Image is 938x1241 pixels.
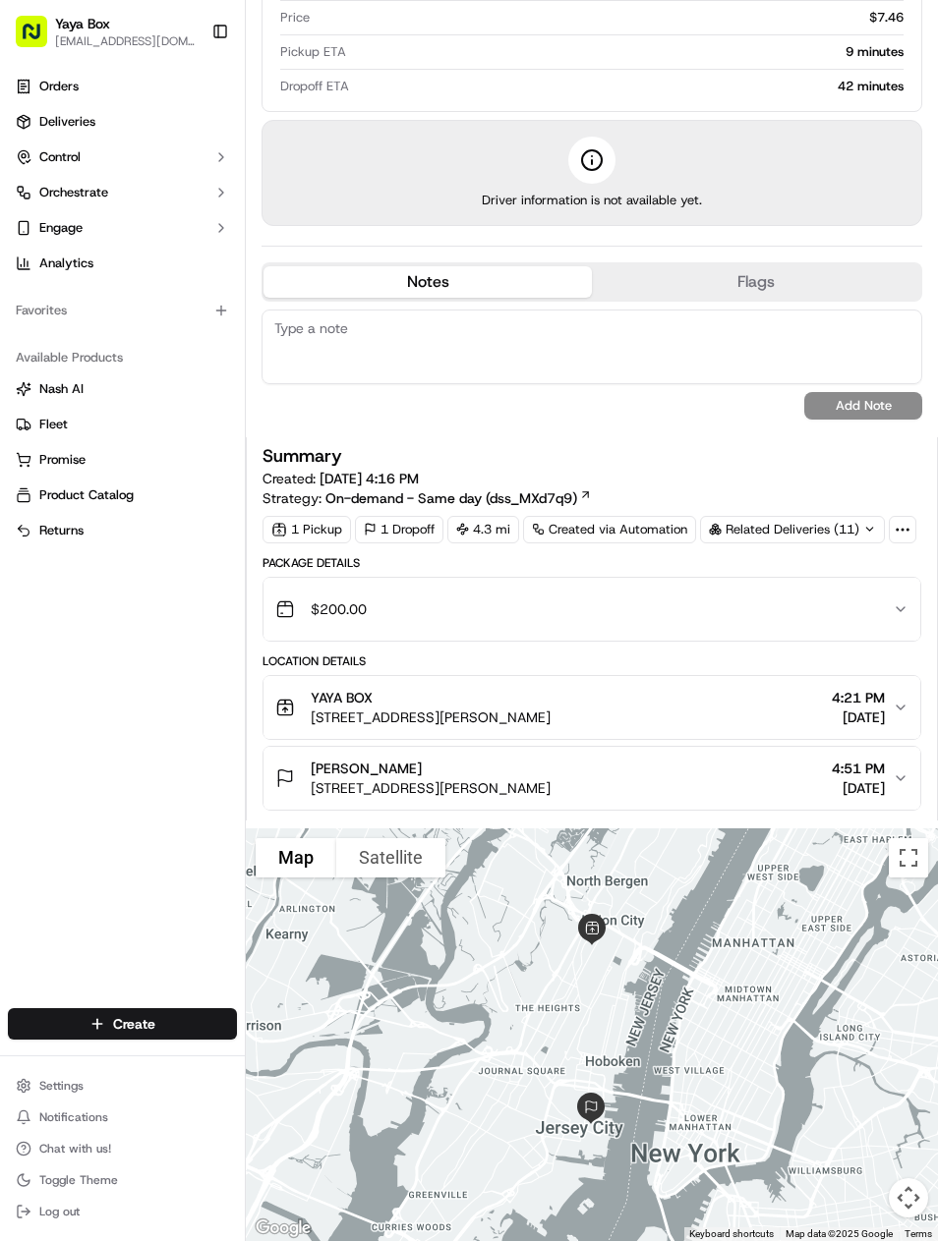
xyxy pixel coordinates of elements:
[8,515,237,546] button: Returns
[88,207,270,223] div: We're available if you need us!
[832,707,885,727] span: [DATE]
[8,1166,237,1194] button: Toggle Theme
[16,380,229,398] a: Nash AI
[8,1198,237,1225] button: Log out
[869,9,904,27] span: $7.46
[196,487,238,502] span: Pylon
[39,254,93,272] span: Analytics
[113,1014,155,1034] span: Create
[39,1078,84,1094] span: Settings
[311,778,551,798] span: [STREET_ADDRESS][PERSON_NAME]
[186,439,316,459] span: API Documentation
[251,1215,316,1241] a: Open this area in Google Maps (opens a new window)
[8,248,237,279] a: Analytics
[355,516,443,543] div: 1 Dropoff
[311,688,373,707] span: YAYA BOX
[523,516,696,543] a: Created via Automation
[280,43,346,61] span: Pickup ETA
[263,555,921,571] div: Package Details
[264,578,920,641] button: $200.00
[334,194,358,217] button: Start new chat
[264,676,920,739] button: YAYA BOX[STREET_ADDRESS][PERSON_NAME]4:21 PM[DATE]
[8,1072,237,1100] button: Settings
[39,184,108,201] span: Orchestrate
[39,439,150,459] span: Knowledge Base
[147,358,154,373] span: •
[139,486,238,502] a: Powered byPylon
[16,486,229,504] a: Product Catalog
[263,516,351,543] div: 1 Pickup
[8,141,237,173] button: Control
[16,451,229,469] a: Promise
[61,358,144,373] span: Regen Pajulas
[16,416,229,433] a: Fleet
[263,488,592,508] div: Strategy:
[88,188,322,207] div: Start new chat
[325,488,577,508] span: On-demand - Same day (dss_MXd7q9)
[20,441,35,457] div: 📗
[832,778,885,798] span: [DATE]
[311,599,367,619] span: $200.00
[905,1228,932,1239] a: Terms (opens in new tab)
[689,1227,774,1241] button: Keyboard shortcuts
[264,266,592,298] button: Notes
[8,1135,237,1162] button: Chat with us!
[305,252,358,275] button: See all
[39,1109,108,1125] span: Notifications
[41,188,77,223] img: 1756434665150-4e636765-6d04-44f2-b13a-1d7bbed723a0
[8,1103,237,1131] button: Notifications
[889,1178,928,1217] button: Map camera controls
[592,266,920,298] button: Flags
[8,295,237,326] div: Favorites
[8,71,237,102] a: Orders
[786,1228,893,1239] span: Map data ©2025 Google
[39,380,84,398] span: Nash AI
[39,219,83,237] span: Engage
[39,113,95,131] span: Deliveries
[55,33,196,49] button: [EMAIL_ADDRESS][DOMAIN_NAME]
[174,305,214,320] span: [DATE]
[8,444,237,476] button: Promise
[325,488,592,508] a: On-demand - Same day (dss_MXd7q9)
[280,9,310,27] span: Price
[8,177,237,208] button: Orchestrate
[39,359,55,374] img: 1736555255976-a54dd68f-1ca7-489b-9aae-adbdc363a1c4
[8,212,237,244] button: Engage
[311,759,422,778] span: [PERSON_NAME]
[61,305,159,320] span: [PERSON_NAME]
[8,373,237,405] button: Nash AI
[20,20,59,59] img: Nash
[166,441,182,457] div: 💻
[8,342,237,373] div: Available Products
[20,339,51,370] img: Regen Pajulas
[256,838,336,877] button: Show street map
[51,127,354,147] input: Got a question? Start typing here...
[320,470,419,487] span: [DATE] 4:16 PM
[8,106,237,138] a: Deliveries
[354,43,904,61] div: 9 minutes
[832,688,885,707] span: 4:21 PM
[482,192,702,209] span: Driver information is not available yet.
[55,14,110,33] button: Yaya Box
[20,286,51,317] img: Joseph V.
[20,255,132,271] div: Past conversations
[39,1172,118,1188] span: Toggle Theme
[163,305,170,320] span: •
[39,416,68,433] span: Fleet
[16,522,229,539] a: Returns
[280,78,349,95] span: Dropoff ETA
[8,8,204,55] button: Yaya Box[EMAIL_ADDRESS][DOMAIN_NAME]
[311,707,551,727] span: [STREET_ADDRESS][PERSON_NAME]
[263,469,419,488] span: Created:
[39,78,79,95] span: Orders
[20,188,55,223] img: 1736555255976-a54dd68f-1ca7-489b-9aae-adbdc363a1c4
[889,838,928,877] button: Toggle fullscreen view
[8,479,237,511] button: Product Catalog
[20,79,358,110] p: Welcome 👋
[832,759,885,778] span: 4:51 PM
[700,516,885,543] div: Related Deliveries (11)
[8,409,237,440] button: Fleet
[158,358,199,373] span: [DATE]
